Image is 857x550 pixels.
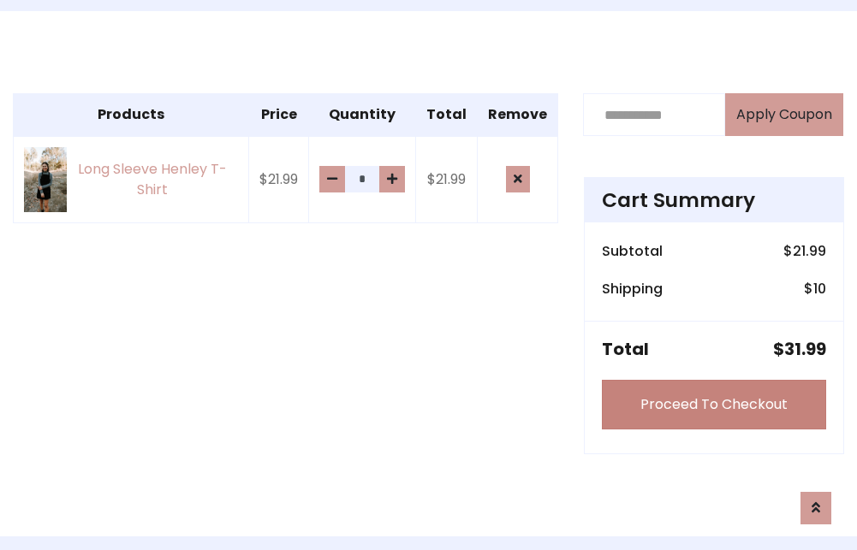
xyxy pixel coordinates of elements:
td: $21.99 [416,136,478,222]
th: Total [416,94,478,137]
span: 31.99 [784,337,826,361]
button: Apply Coupon [725,93,843,136]
h4: Cart Summary [602,188,826,212]
th: Quantity [309,94,416,137]
h6: $ [783,243,826,259]
h6: Shipping [602,281,663,297]
h5: Total [602,339,649,359]
th: Products [14,94,249,137]
th: Price [249,94,309,137]
td: $21.99 [249,136,309,222]
span: 10 [813,279,826,299]
span: 21.99 [793,241,826,261]
th: Remove [478,94,558,137]
a: Long Sleeve Henley T-Shirt [24,147,238,211]
h6: $ [804,281,826,297]
a: Proceed To Checkout [602,380,826,429]
h6: Subtotal [602,243,663,259]
h5: $ [773,339,826,359]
